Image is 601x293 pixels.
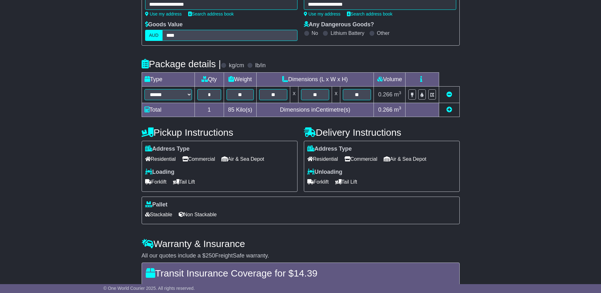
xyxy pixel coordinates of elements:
label: Any Dangerous Goods? [304,21,374,28]
span: 85 [228,107,234,113]
label: Address Type [307,146,352,153]
td: Dimensions (L x W x H) [256,73,374,87]
span: 0.266 [378,107,393,113]
label: Unloading [307,169,342,176]
label: Lithium Battery [330,30,364,36]
td: Weight [224,73,257,87]
a: Use my address [145,11,182,16]
td: Kilo(s) [224,103,257,117]
span: Tail Lift [335,177,357,187]
span: Residential [145,154,176,164]
label: Other [377,30,390,36]
td: Volume [374,73,406,87]
a: Add new item [446,107,452,113]
span: Stackable [145,210,172,219]
span: m [394,91,401,98]
td: x [290,87,298,103]
label: Address Type [145,146,190,153]
span: 250 [206,252,215,259]
a: Search address book [188,11,234,16]
div: All our quotes include a $ FreightSafe warranty. [142,252,460,259]
td: Qty [195,73,224,87]
h4: Package details | [142,59,221,69]
label: Loading [145,169,175,176]
span: Commercial [344,154,377,164]
label: Pallet [145,201,168,208]
label: Goods Value [145,21,183,28]
label: lb/in [255,62,265,69]
label: No [312,30,318,36]
span: Air & Sea Depot [221,154,264,164]
span: Forklift [145,177,167,187]
span: Air & Sea Depot [384,154,426,164]
span: Tail Lift [173,177,195,187]
span: Residential [307,154,338,164]
h4: Transit Insurance Coverage for $ [146,268,456,278]
span: Forklift [307,177,329,187]
td: Dimensions in Centimetre(s) [256,103,374,117]
span: 0.266 [378,91,393,98]
td: x [332,87,340,103]
td: 1 [195,103,224,117]
a: Use my address [304,11,341,16]
h4: Warranty & Insurance [142,238,460,249]
h4: Pickup Instructions [142,127,297,138]
td: Type [142,73,195,87]
label: kg/cm [229,62,244,69]
a: Search address book [347,11,393,16]
sup: 3 [399,106,401,110]
a: Remove this item [446,91,452,98]
td: Total [142,103,195,117]
span: 14.39 [294,268,317,278]
h4: Delivery Instructions [304,127,460,138]
span: © One World Courier 2025. All rights reserved. [103,286,195,291]
sup: 3 [399,90,401,95]
span: Commercial [182,154,215,164]
label: AUD [145,30,163,41]
span: m [394,107,401,113]
span: Non Stackable [179,210,217,219]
